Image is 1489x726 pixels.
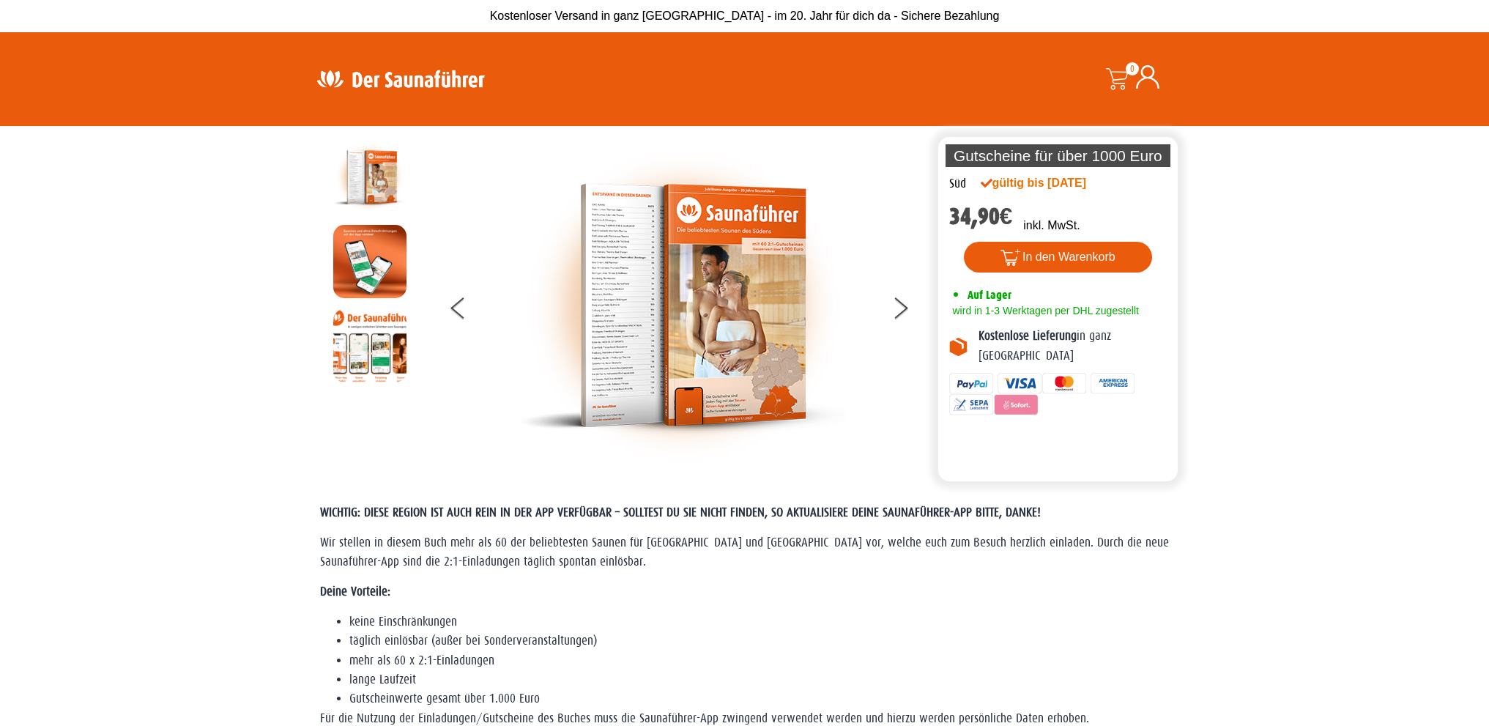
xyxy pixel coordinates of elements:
[349,670,1170,689] li: lange Laufzeit
[949,174,966,193] div: Süd
[349,651,1170,670] li: mehr als 60 x 2:1-Einladungen
[349,612,1170,631] li: keine Einschränkungen
[333,141,406,214] img: der-saunafuehrer-2025-sued
[981,174,1118,192] div: gültig bis [DATE]
[320,505,1041,519] span: WICHTIG: DIESE REGION IST AUCH REIN IN DER APP VERFÜGBAR – SOLLTEST DU SIE NICHT FINDEN, SO AKTUA...
[333,309,406,382] img: Anleitung7tn
[979,329,1077,343] b: Kostenlose Lieferung
[320,585,390,599] strong: Deine Vorteile:
[979,327,1167,366] p: in ganz [GEOGRAPHIC_DATA]
[519,141,849,470] img: der-saunafuehrer-2025-sued
[349,689,1170,708] li: Gutscheinwerte gesamt über 1.000 Euro
[1023,217,1080,234] p: inkl. MwSt.
[946,144,1171,167] p: Gutscheine für über 1000 Euro
[333,225,406,298] img: MOCKUP-iPhone_regional
[349,631,1170,651] li: täglich einlösbar (außer bei Sonderveranstaltungen)
[949,305,1139,316] span: wird in 1-3 Werktagen per DHL zugestellt
[490,10,1000,22] span: Kostenloser Versand in ganz [GEOGRAPHIC_DATA] - im 20. Jahr für dich da - Sichere Bezahlung
[964,242,1152,273] button: In den Warenkorb
[949,203,1013,230] bdi: 34,90
[1126,62,1139,75] span: 0
[1000,203,1013,230] span: €
[968,288,1011,302] span: Auf Lager
[320,536,1169,568] span: Wir stellen in diesem Buch mehr als 60 der beliebtesten Saunen für [GEOGRAPHIC_DATA] und [GEOGRAP...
